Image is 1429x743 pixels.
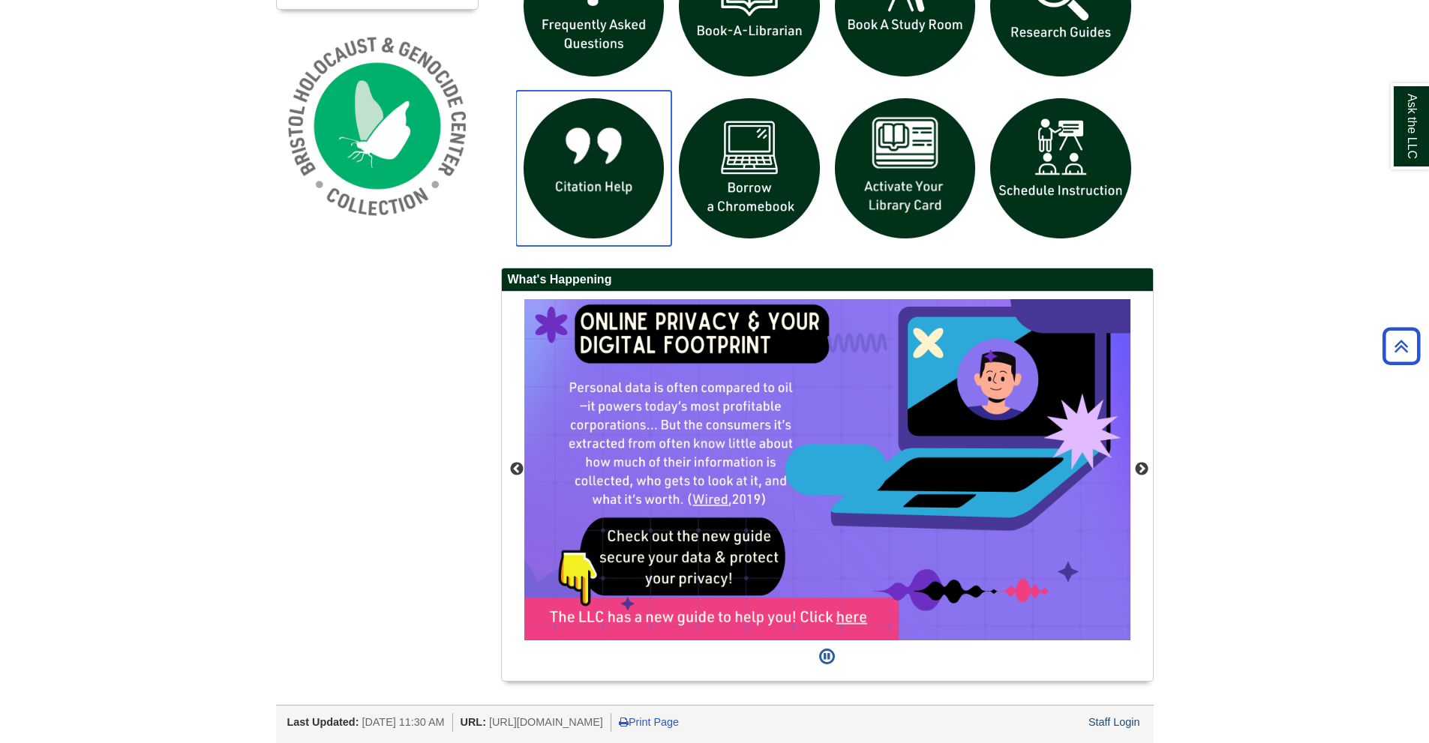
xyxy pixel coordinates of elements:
button: Previous [509,462,524,477]
span: Last Updated: [287,716,359,728]
img: Borrow a chromebook icon links to the borrow a chromebook web page [671,91,827,247]
a: Back to Top [1377,336,1425,356]
h2: What's Happening [502,268,1153,292]
span: [URL][DOMAIN_NAME] [489,716,603,728]
i: Print Page [619,717,629,727]
button: Next [1134,462,1149,477]
button: Pause [815,640,839,673]
a: Print Page [619,716,679,728]
span: [DATE] 11:30 AM [362,716,444,728]
img: Holocaust and Genocide Collection [276,25,479,227]
div: This box contains rotating images [524,299,1130,640]
img: activate Library Card icon links to form to activate student ID into library card [827,91,983,247]
img: citation help icon links to citation help guide page [516,91,672,247]
a: Staff Login [1088,716,1140,728]
img: For faculty. Schedule Library Instruction icon links to form. [983,91,1139,247]
span: URL: [461,716,486,728]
